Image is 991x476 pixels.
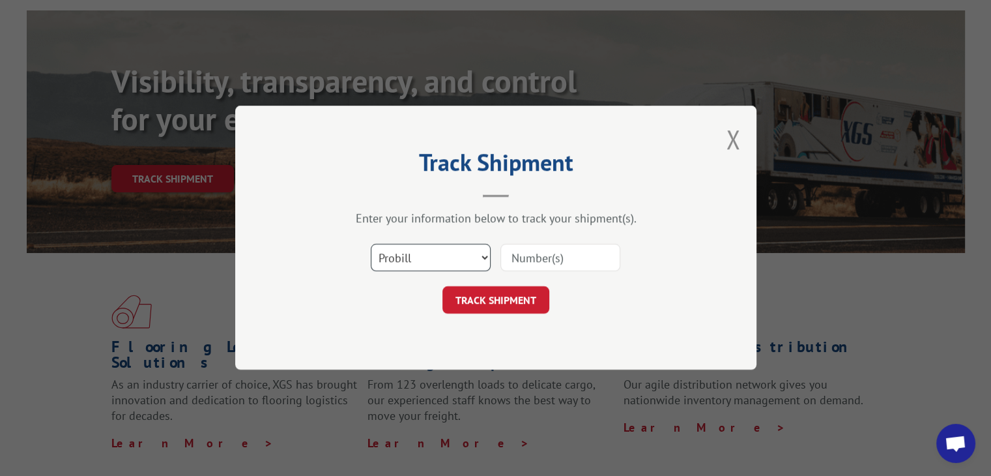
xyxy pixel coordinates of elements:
[300,153,691,178] h2: Track Shipment
[726,122,740,156] button: Close modal
[936,424,975,463] div: Open chat
[442,287,549,314] button: TRACK SHIPMENT
[500,245,620,272] input: Number(s)
[300,211,691,226] div: Enter your information below to track your shipment(s).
